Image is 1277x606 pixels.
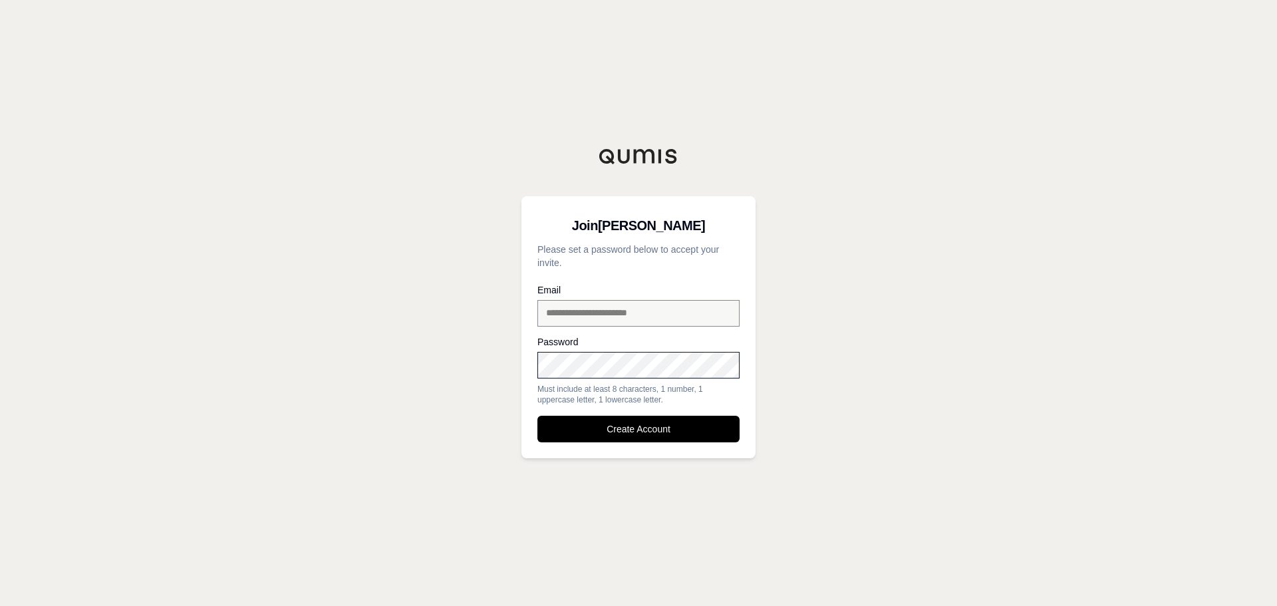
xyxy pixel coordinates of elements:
[537,384,740,405] div: Must include at least 8 characters, 1 number, 1 uppercase letter, 1 lowercase letter.
[537,416,740,442] button: Create Account
[537,285,740,295] label: Email
[537,337,740,347] label: Password
[537,243,740,269] p: Please set a password below to accept your invite.
[537,212,740,239] h3: Join [PERSON_NAME]
[599,148,678,164] img: Qumis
